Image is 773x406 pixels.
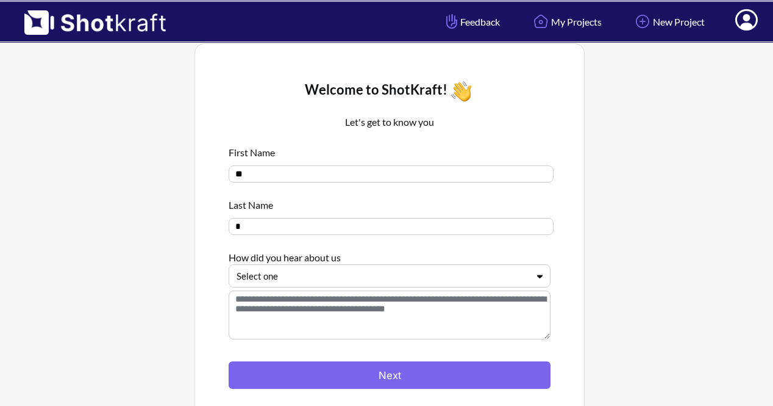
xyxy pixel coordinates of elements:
[229,78,550,105] div: Welcome to ShotKraft!
[229,139,550,159] div: First Name
[229,244,550,264] div: How did you hear about us
[229,115,550,129] p: Let's get to know you
[229,361,550,389] button: Next
[632,11,653,32] img: Add Icon
[447,78,475,105] img: Wave Icon
[530,11,551,32] img: Home Icon
[443,11,460,32] img: Hand Icon
[443,15,500,29] span: Feedback
[229,192,550,212] div: Last Name
[521,5,611,38] a: My Projects
[623,5,714,38] a: New Project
